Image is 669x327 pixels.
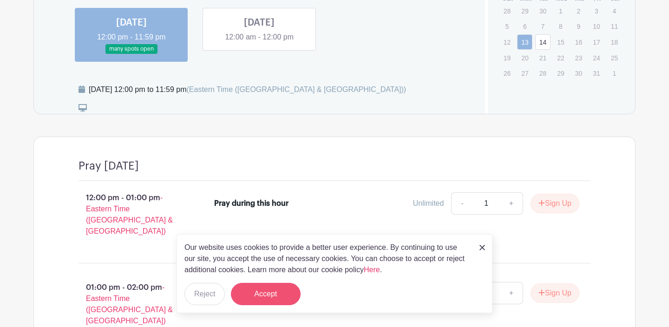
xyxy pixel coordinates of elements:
h4: Pray [DATE] [79,159,139,173]
button: Accept [231,283,301,305]
a: 13 [517,34,532,50]
p: 19 [499,51,515,65]
p: 16 [571,35,586,49]
a: - [451,192,472,215]
a: Here [364,266,380,274]
p: 2 [571,4,586,18]
p: 7 [535,19,551,33]
p: 12 [499,35,515,49]
p: 31 [589,66,604,80]
p: 12:00 pm - 01:00 pm [64,189,199,241]
p: 28 [535,66,551,80]
p: 5 [499,19,515,33]
p: 8 [553,19,568,33]
p: 29 [517,4,532,18]
p: 9 [571,19,586,33]
p: 21 [535,51,551,65]
a: + [500,192,523,215]
p: 29 [553,66,568,80]
p: 3 [589,4,604,18]
div: Pray during this hour [214,198,289,209]
p: 20 [517,51,532,65]
p: 26 [499,66,515,80]
p: 1 [607,66,622,80]
p: 1 [553,4,568,18]
button: Sign Up [531,194,579,213]
p: 10 [589,19,604,33]
p: 28 [499,4,515,18]
p: 27 [517,66,532,80]
p: 11 [607,19,622,33]
span: (Eastern Time ([GEOGRAPHIC_DATA] & [GEOGRAPHIC_DATA])) [186,85,406,93]
p: 24 [589,51,604,65]
p: 6 [517,19,532,33]
p: 22 [553,51,568,65]
p: 23 [571,51,586,65]
a: 14 [535,34,551,50]
p: 4 [607,4,622,18]
div: [DATE] 12:00 pm to 11:59 pm [89,84,406,95]
p: 25 [607,51,622,65]
p: 15 [553,35,568,49]
p: 17 [589,35,604,49]
div: Unlimited [413,198,444,209]
p: 30 [535,4,551,18]
img: close_button-5f87c8562297e5c2d7936805f587ecaba9071eb48480494691a3f1689db116b3.svg [479,245,485,250]
a: + [500,282,523,304]
p: Our website uses cookies to provide a better user experience. By continuing to use our site, you ... [184,242,470,275]
button: Reject [184,283,225,305]
p: 18 [607,35,622,49]
p: 30 [571,66,586,80]
button: Sign Up [531,283,579,303]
